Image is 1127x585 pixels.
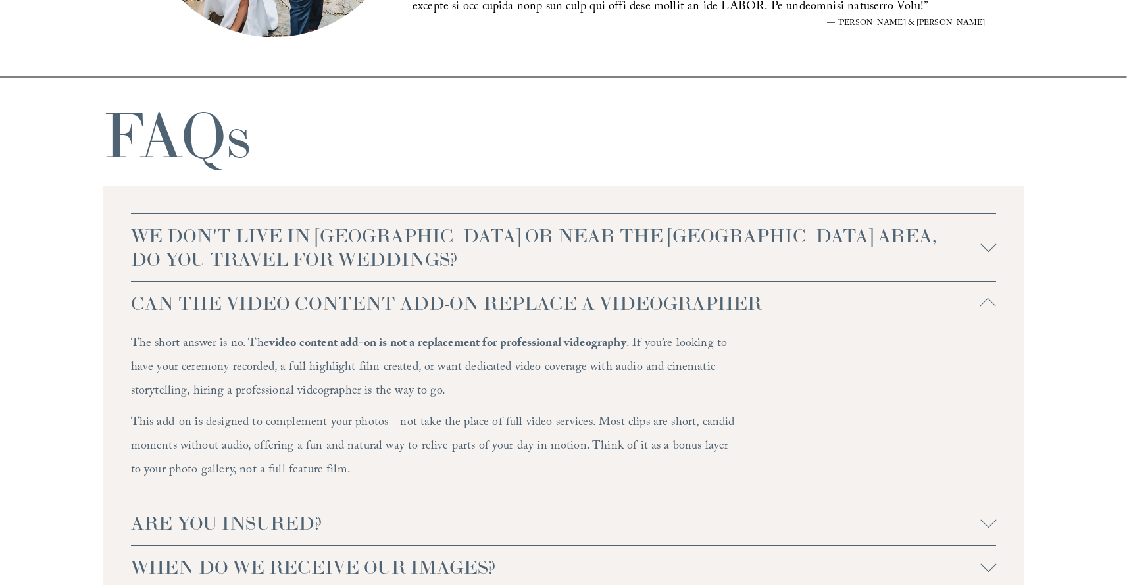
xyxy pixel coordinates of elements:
[131,501,997,545] button: ARE YOU INSURED?
[413,20,986,28] figcaption: — [PERSON_NAME] & [PERSON_NAME]
[131,214,997,281] button: WE DON'T LIVE IN [GEOGRAPHIC_DATA] OR NEAR THE [GEOGRAPHIC_DATA] AREA, DO YOU TRAVEL FOR WEDDINGS?
[269,334,626,355] strong: video content add-on is not a replacement for professional videography
[131,555,981,579] span: WHEN DO WE RECEIVE OUR IMAGES?
[131,292,981,315] span: CAN THE VIDEO CONTENT ADD-ON REPLACE A VIDEOGRAPHER
[131,511,981,535] span: ARE YOU INSURED?
[131,282,997,325] button: CAN THE VIDEO CONTENT ADD-ON REPLACE A VIDEOGRAPHER
[131,224,981,271] span: WE DON'T LIVE IN [GEOGRAPHIC_DATA] OR NEAR THE [GEOGRAPHIC_DATA] AREA, DO YOU TRAVEL FOR WEDDINGS?
[131,325,997,501] div: CAN THE VIDEO CONTENT ADD-ON REPLACE A VIDEOGRAPHER
[103,104,251,167] h1: FAQs
[131,412,737,483] p: This add-on is designed to complement your photos—not take the place of full video services. Most...
[131,333,737,404] p: The short answer is no. The . If you’re looking to have your ceremony recorded, a full highlight ...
